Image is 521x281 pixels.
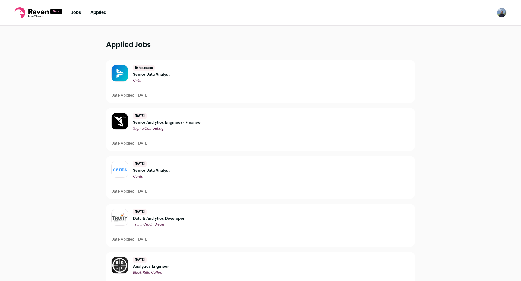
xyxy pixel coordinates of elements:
span: Truity Credit Union [133,223,164,226]
span: Cents [133,175,143,178]
p: Date Applied: [DATE] [111,189,149,194]
img: 546bb2e6e405e9d087ba4c3a3595f20a352fe3b283149e9ace805f1350f0026c.jpg [112,113,128,129]
span: Senior Data Analyst [133,168,170,173]
img: 73d3f6f6049b811cb30df1cc7e02dc5b3cb205ea92d0ac58d6c3ab17fdcbefdc.svg [112,212,128,222]
a: Applied [90,11,106,15]
span: Sigma Computing [133,127,163,130]
a: [DATE] Data & Analytics Developer Truity Credit Union Date Applied: [DATE] [106,204,415,247]
span: [DATE] [133,161,147,167]
span: [DATE] [133,209,147,215]
span: [DATE] [133,113,147,119]
a: 19 hours ago Senior Data Analyst Cribl Date Applied: [DATE] [106,60,415,103]
img: efc787cc24859005592a0a51c6bf3a97d51f7947d9ab7e038732d360e3fdd250.jpg [112,257,128,273]
img: 14342033-medium_jpg [497,8,507,18]
span: Data & Analytics Developer [133,216,185,221]
h1: Applied Jobs [106,40,415,50]
span: Cribl [133,79,141,82]
span: 19 hours ago [133,65,155,71]
img: 58fd3052f0fc62920cd10f1a26b23814c65f30285434347b96e0584d9afae5b9.png [112,167,128,172]
span: Senior Data Analyst [133,72,170,77]
span: [DATE] [133,257,147,263]
p: Date Applied: [DATE] [111,93,149,98]
a: Jobs [71,11,81,15]
span: Analytics Engineer [133,264,169,269]
span: Senior Analytics Engineer - Finance [133,120,201,125]
img: aac85fbee0fd35df2b1d7eceab885039613023d014bee40dd848814b3dafdff0.jpg [112,65,128,81]
button: Open dropdown [497,8,507,18]
a: [DATE] Senior Analytics Engineer - Finance Sigma Computing Date Applied: [DATE] [106,108,415,151]
span: Black Rifle Coffee [133,271,162,274]
p: Date Applied: [DATE] [111,141,149,146]
a: [DATE] Senior Data Analyst Cents Date Applied: [DATE] [106,156,415,199]
p: Date Applied: [DATE] [111,237,149,242]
